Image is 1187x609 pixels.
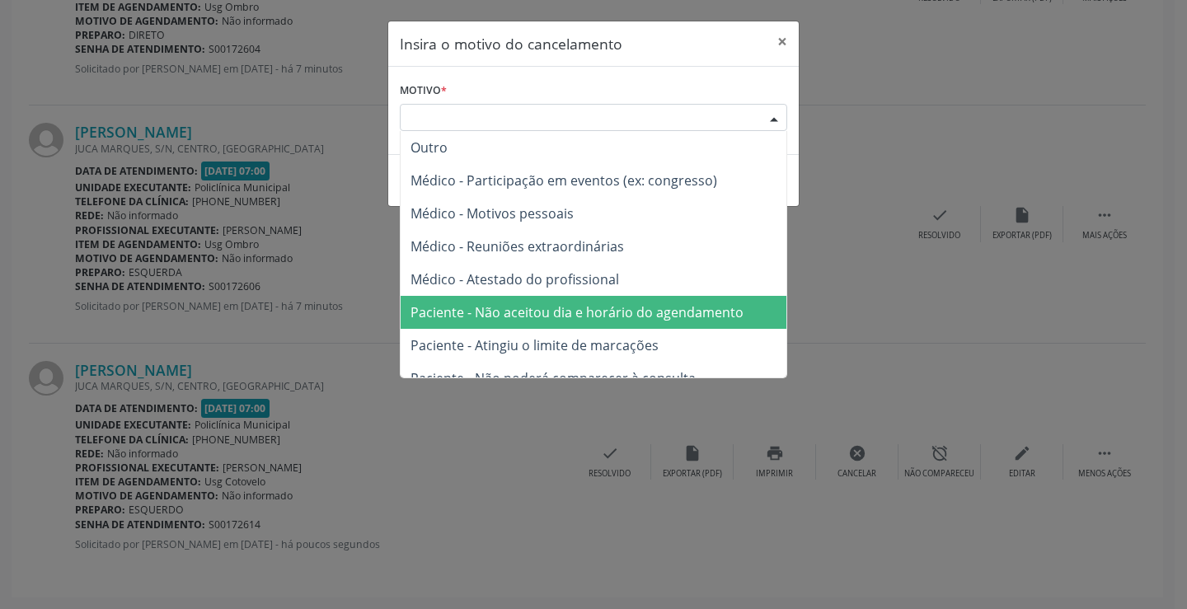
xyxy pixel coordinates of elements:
[411,138,448,157] span: Outro
[411,171,717,190] span: Médico - Participação em eventos (ex: congresso)
[411,303,744,321] span: Paciente - Não aceitou dia e horário do agendamento
[411,270,619,288] span: Médico - Atestado do profissional
[411,237,624,255] span: Médico - Reuniões extraordinárias
[400,33,622,54] h5: Insira o motivo do cancelamento
[766,21,799,62] button: Close
[411,369,696,387] span: Paciente - Não poderá comparecer à consulta
[411,204,574,223] span: Médico - Motivos pessoais
[400,78,447,104] label: Motivo
[411,336,659,354] span: Paciente - Atingiu o limite de marcações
